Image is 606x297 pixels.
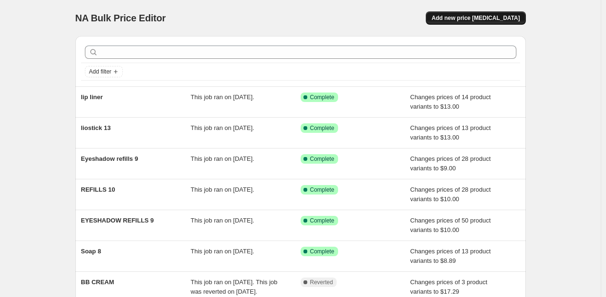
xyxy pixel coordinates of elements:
[310,124,334,132] span: Complete
[410,248,491,264] span: Changes prices of 13 product variants to $8.89
[191,248,254,255] span: This job ran on [DATE].
[191,155,254,162] span: This job ran on [DATE].
[81,155,138,162] span: Eyeshadow refills 9
[81,186,115,193] span: REFILLS 10
[191,217,254,224] span: This job ran on [DATE].
[85,66,123,77] button: Add filter
[191,186,254,193] span: This job ran on [DATE].
[410,217,491,233] span: Changes prices of 50 product variants to $10.00
[81,124,111,131] span: liostick 13
[89,68,111,75] span: Add filter
[75,13,166,23] span: NA Bulk Price Editor
[310,217,334,224] span: Complete
[310,278,333,286] span: Reverted
[410,186,491,203] span: Changes prices of 28 product variants to $10.00
[81,248,101,255] span: Soap 8
[191,93,254,101] span: This job ran on [DATE].
[81,278,114,286] span: BB CREAM
[310,155,334,163] span: Complete
[410,278,487,295] span: Changes prices of 3 product variants to $17.29
[310,186,334,194] span: Complete
[191,124,254,131] span: This job ran on [DATE].
[310,248,334,255] span: Complete
[410,93,491,110] span: Changes prices of 14 product variants to $13.00
[410,155,491,172] span: Changes prices of 28 product variants to $9.00
[410,124,491,141] span: Changes prices of 13 product variants to $13.00
[310,93,334,101] span: Complete
[426,11,525,25] button: Add new price [MEDICAL_DATA]
[191,278,277,295] span: This job ran on [DATE]. This job was reverted on [DATE].
[81,217,154,224] span: EYESHADOW REFILLS 9
[81,93,103,101] span: lip liner
[432,14,520,22] span: Add new price [MEDICAL_DATA]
